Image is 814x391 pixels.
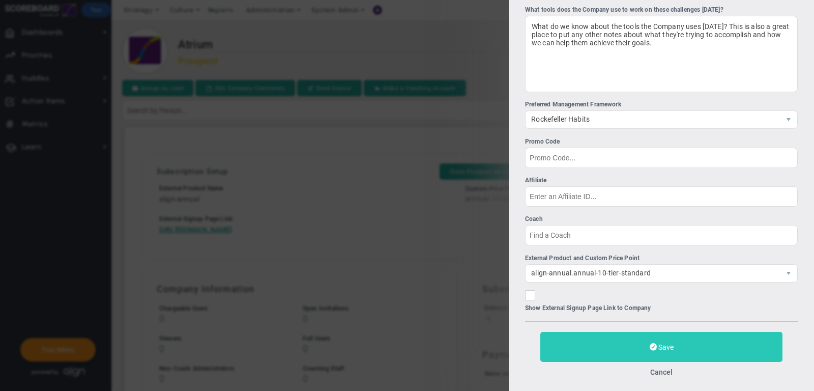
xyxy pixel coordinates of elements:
[658,343,674,351] span: Save
[525,214,798,224] div: Coach
[525,225,798,245] input: Coach
[526,111,780,128] span: Rockefeller Habits
[780,265,797,282] span: select
[540,332,782,362] button: Save
[525,137,798,147] div: Promo Code
[780,111,797,128] span: select
[525,186,798,207] input: Affiliate
[525,148,798,168] input: Promo Code
[525,100,798,109] div: Preferred Management Framework
[525,176,798,185] div: Affiliate
[525,254,798,263] div: External Product and Custom Price Point
[650,368,673,376] button: Cancel
[526,265,780,282] span: align-annual.annual-10-tier-standard
[525,304,651,312] label: Show External Signup Page Link to Company
[525,16,798,92] div: What do we know about the tools the Company uses [DATE]? This is also a great place to put any ot...
[525,5,798,15] div: What tools does the Company use to work on these challenges [DATE]?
